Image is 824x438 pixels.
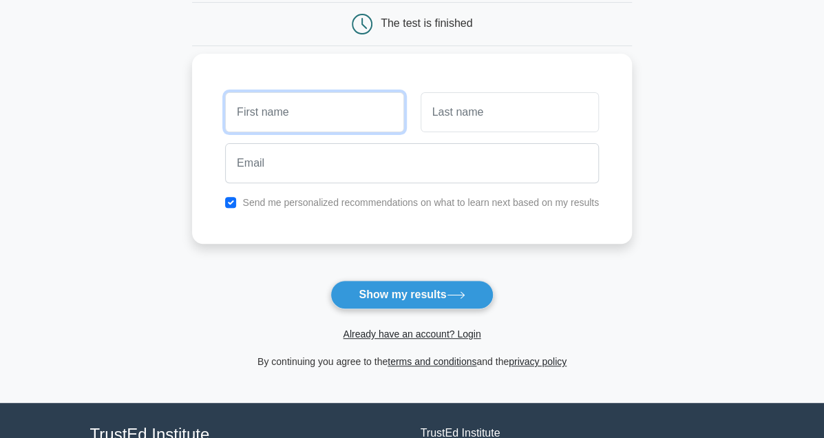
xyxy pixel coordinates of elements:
a: terms and conditions [388,356,476,367]
input: Last name [421,92,599,132]
button: Show my results [330,280,493,309]
label: Send me personalized recommendations on what to learn next based on my results [242,197,599,208]
input: Email [225,143,599,183]
input: First name [225,92,403,132]
div: By continuing you agree to the and the [184,353,640,370]
div: The test is finished [381,17,472,29]
a: Already have an account? Login [343,328,480,340]
a: privacy policy [509,356,567,367]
